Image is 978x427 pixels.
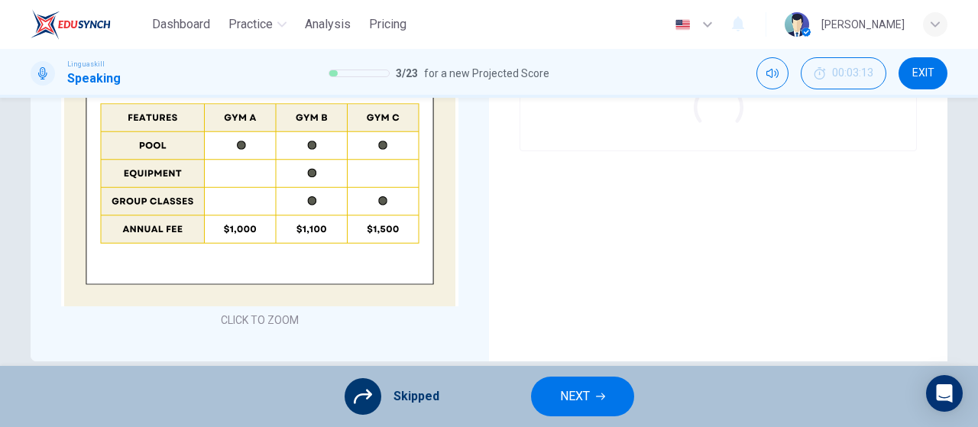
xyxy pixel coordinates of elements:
span: 3 / 23 [396,64,418,82]
span: EXIT [912,67,934,79]
a: EduSynch logo [31,9,146,40]
button: Practice [222,11,293,38]
div: Open Intercom Messenger [926,375,963,412]
button: CLICK TO ZOOM [215,309,305,331]
button: EXIT [899,57,947,89]
span: Linguaskill [67,59,105,70]
img: EduSynch logo [31,9,111,40]
span: Skipped [393,387,439,406]
button: NEXT [531,377,634,416]
span: Analysis [305,15,351,34]
span: NEXT [560,386,590,407]
span: Dashboard [152,15,210,34]
div: Mute [756,57,789,89]
img: en [673,19,692,31]
h1: Speaking [67,70,121,88]
span: Pricing [369,15,406,34]
button: Pricing [363,11,413,38]
button: 00:03:13 [801,57,886,89]
span: for a new Projected Score [424,64,549,82]
img: Profile picture [785,12,809,37]
span: Practice [228,15,273,34]
img: undefined [61,13,458,306]
button: Analysis [299,11,357,38]
div: [PERSON_NAME] [821,15,905,34]
button: Dashboard [146,11,216,38]
div: Hide [801,57,886,89]
span: 00:03:13 [832,67,873,79]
